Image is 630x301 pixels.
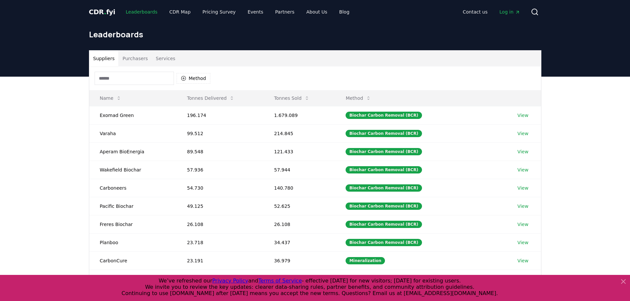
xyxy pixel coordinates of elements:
[518,148,528,155] a: View
[269,92,315,105] button: Tonnes Sold
[518,130,528,137] a: View
[197,6,241,18] a: Pricing Survey
[89,179,177,197] td: Carboneers
[518,112,528,119] a: View
[301,6,332,18] a: About Us
[518,239,528,246] a: View
[518,167,528,173] a: View
[177,73,211,84] button: Method
[264,142,335,161] td: 121.433
[457,6,493,18] a: Contact us
[120,6,163,18] a: Leaderboards
[264,106,335,124] td: 1.679.089
[264,251,335,270] td: 36.979
[89,233,177,251] td: Planboo
[264,233,335,251] td: 34.437
[89,142,177,161] td: Aperam BioEnergia
[120,6,355,18] nav: Main
[340,92,376,105] button: Method
[518,203,528,209] a: View
[264,270,335,288] td: 28.202
[177,270,264,288] td: 22.780
[346,203,422,210] div: Biochar Carbon Removal (BCR)
[164,6,196,18] a: CDR Map
[264,124,335,142] td: 214.845
[346,257,385,264] div: Mineralization
[89,7,115,17] a: CDR.fyi
[346,239,422,246] div: Biochar Carbon Removal (BCR)
[89,106,177,124] td: Exomad Green
[264,197,335,215] td: 52.625
[177,215,264,233] td: 26.108
[242,6,269,18] a: Events
[152,51,179,66] button: Services
[177,197,264,215] td: 49.125
[518,221,528,228] a: View
[177,251,264,270] td: 23.191
[457,6,525,18] nav: Main
[95,92,127,105] button: Name
[499,9,520,15] span: Log in
[494,6,525,18] a: Log in
[89,251,177,270] td: CarbonCure
[89,161,177,179] td: Wakefield Biochar
[346,148,422,155] div: Biochar Carbon Removal (BCR)
[89,215,177,233] td: Freres Biochar
[118,51,152,66] button: Purchasers
[89,8,115,16] span: CDR fyi
[89,197,177,215] td: Pacific Biochar
[89,270,177,288] td: Running Tide | Inactive
[89,124,177,142] td: Varaha
[177,106,264,124] td: 196.174
[89,29,541,40] h1: Leaderboards
[346,184,422,192] div: Biochar Carbon Removal (BCR)
[177,233,264,251] td: 23.718
[346,166,422,173] div: Biochar Carbon Removal (BCR)
[89,51,119,66] button: Suppliers
[104,8,106,16] span: .
[264,179,335,197] td: 140.780
[264,161,335,179] td: 57.944
[518,185,528,191] a: View
[518,257,528,264] a: View
[270,6,300,18] a: Partners
[346,130,422,137] div: Biochar Carbon Removal (BCR)
[182,92,240,105] button: Tonnes Delivered
[177,124,264,142] td: 99.512
[177,142,264,161] td: 89.548
[264,215,335,233] td: 26.108
[346,221,422,228] div: Biochar Carbon Removal (BCR)
[177,179,264,197] td: 54.730
[346,112,422,119] div: Biochar Carbon Removal (BCR)
[177,161,264,179] td: 57.936
[334,6,355,18] a: Blog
